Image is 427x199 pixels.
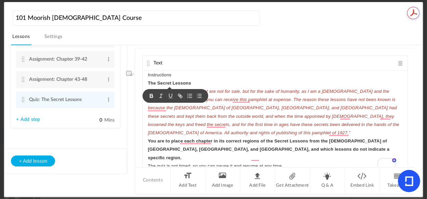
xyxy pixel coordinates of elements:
[148,162,402,170] p: The quiz is not timed, so you can pause it and resume at any time.
[148,71,402,79] p: Instructions
[154,61,162,65] span: Text
[11,32,31,45] a: Lessons
[104,118,115,123] span: Mins
[11,156,55,166] button: + Add lesson
[43,32,64,45] a: Settings
[148,89,149,94] span: “
[380,167,415,193] li: Takeaway
[171,167,205,193] li: Add Text
[16,117,40,123] a: + Add step
[143,71,407,174] div: To enrich screen reader interactions, please activate Accessibility in Grammarly extension settings
[85,117,103,124] input: Mins
[148,80,191,86] strong: The Secret Lessons
[205,167,240,193] li: Add Image
[310,167,345,193] li: Q & A
[240,167,275,193] li: Add File
[275,167,310,193] li: Get Attachment
[148,89,400,135] em: The lessons of this pamphlet are not for sale, but for the sake of humanity, as I am a [DEMOGRAPH...
[345,167,380,193] li: Embed Link
[148,138,391,160] strong: You are to place each chapter in its correct regions of the Secret Lessons from the [DEMOGRAPHIC_...
[135,167,170,193] li: Contents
